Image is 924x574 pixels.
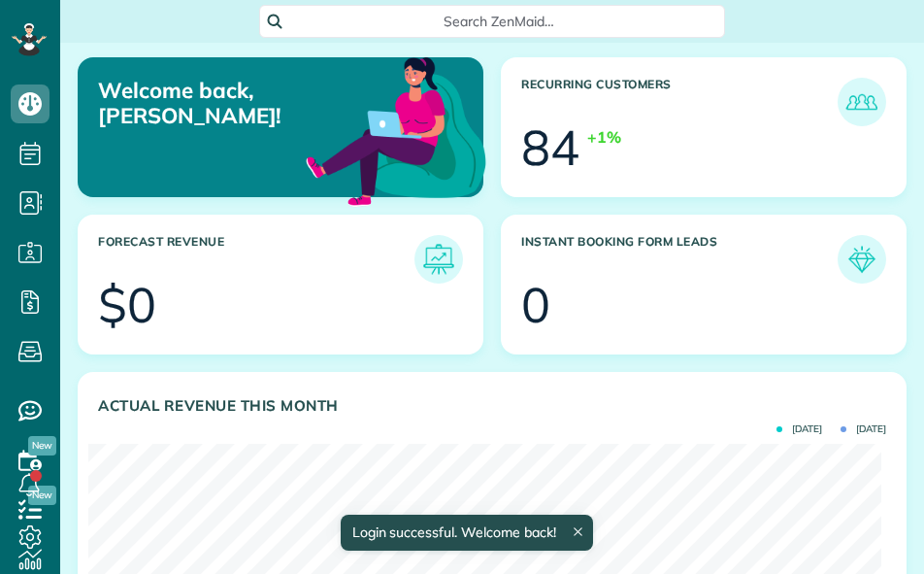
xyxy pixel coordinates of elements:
[98,397,886,415] h3: Actual Revenue this month
[98,235,414,284] h3: Forecast Revenue
[98,78,353,129] p: Welcome back, [PERSON_NAME]!
[302,35,490,223] img: dashboard_welcome-42a62b7d889689a78055ac9021e634bf52bae3f8056760290aed330b23ab8690.png
[419,240,458,279] img: icon_forecast_revenue-8c13a41c7ed35a8dcfafea3cbb826a0462acb37728057bba2d056411b612bbbe.png
[521,123,579,172] div: 84
[98,281,156,329] div: $0
[521,281,550,329] div: 0
[841,424,886,434] span: [DATE]
[521,78,838,126] h3: Recurring Customers
[842,83,881,121] img: icon_recurring_customers-cf858462ba22bcd05b5a5880d41d6543d210077de5bb9ebc9590e49fd87d84ed.png
[842,240,881,279] img: icon_form_leads-04211a6a04a5b2264e4ee56bc0799ec3eb69b7e499cbb523a139df1d13a81ae0.png
[521,235,838,284] h3: Instant Booking Form Leads
[28,436,56,456] span: New
[776,424,822,434] span: [DATE]
[340,515,592,551] div: Login successful. Welcome back!
[587,126,621,149] div: +1%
